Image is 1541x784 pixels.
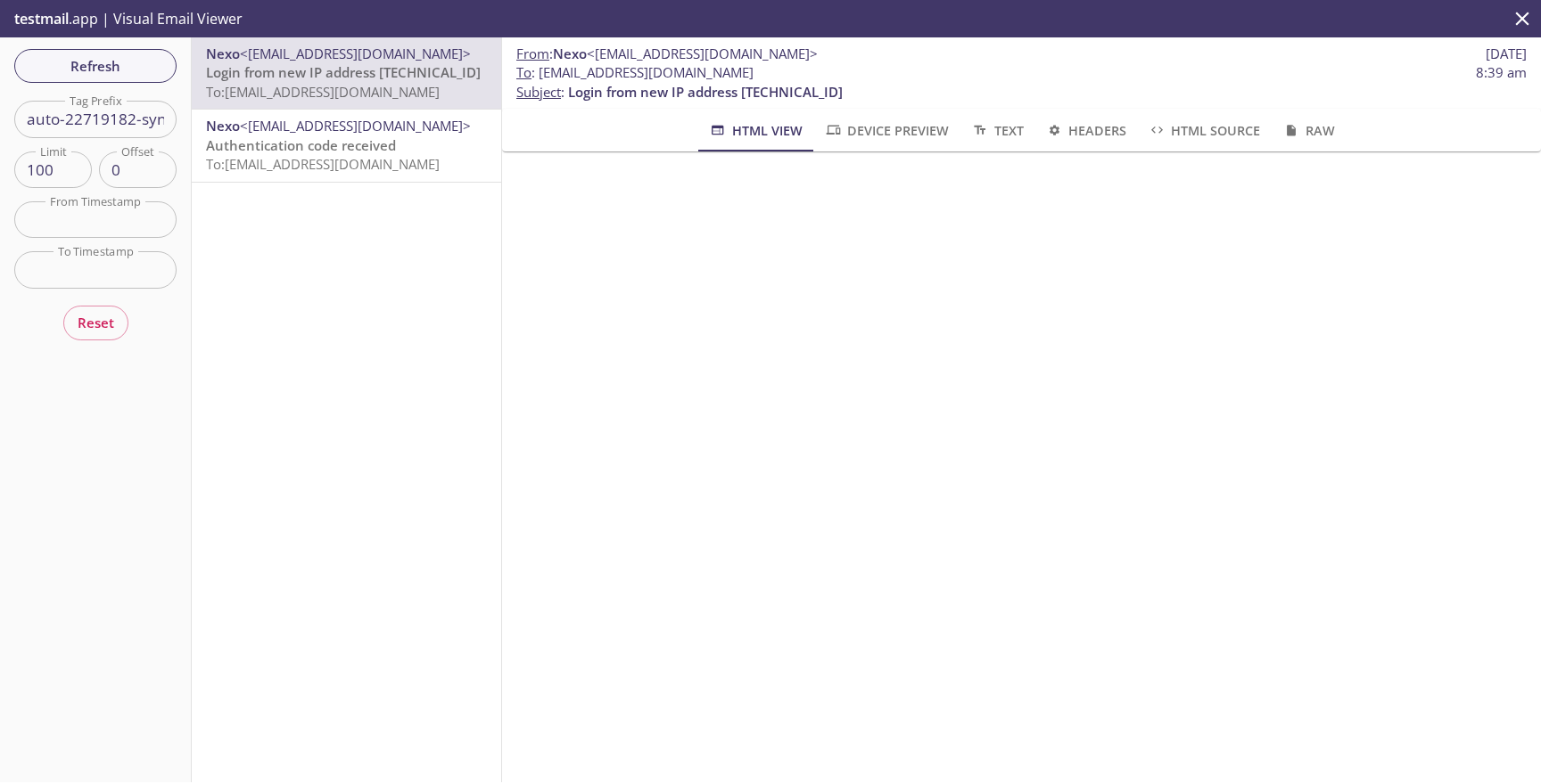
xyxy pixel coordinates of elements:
span: : [516,45,818,63]
span: To: [EMAIL_ADDRESS][DOMAIN_NAME] [206,83,440,101]
button: Reset [63,306,128,339]
span: Nexo [206,45,240,62]
div: Nexo<[EMAIL_ADDRESS][DOMAIN_NAME]>Authentication code receivedTo:[EMAIL_ADDRESS][DOMAIN_NAME] [192,110,501,181]
span: Text [970,119,1023,142]
div: Nexo<[EMAIL_ADDRESS][DOMAIN_NAME]>Login from new IP address [TECHNICAL_ID]To:[EMAIL_ADDRESS][DOMA... [192,37,501,109]
span: <[EMAIL_ADDRESS][DOMAIN_NAME]> [240,45,471,62]
span: Refresh [29,54,162,78]
span: HTML View [708,119,802,142]
span: Raw [1281,119,1334,142]
span: Authentication code received [206,136,396,154]
span: Nexo [206,117,240,135]
p: : [516,63,1527,102]
span: HTML Source [1148,119,1260,142]
span: [DATE] [1486,45,1527,63]
span: <[EMAIL_ADDRESS][DOMAIN_NAME]> [240,117,471,135]
span: Reset [78,311,114,334]
span: : [EMAIL_ADDRESS][DOMAIN_NAME] [516,63,754,82]
span: Headers [1045,119,1126,142]
nav: emails [192,37,501,183]
span: <[EMAIL_ADDRESS][DOMAIN_NAME]> [587,45,818,62]
span: Nexo [553,45,587,62]
span: From [516,45,549,62]
span: Login from new IP address [TECHNICAL_ID] [568,83,843,101]
span: Device Preview [824,119,949,142]
span: 8:39 am [1476,63,1527,82]
span: To [516,63,532,81]
button: Refresh [14,49,177,83]
span: Subject [516,83,561,101]
span: To: [EMAIL_ADDRESS][DOMAIN_NAME] [206,155,440,173]
span: Login from new IP address [TECHNICAL_ID] [206,63,481,81]
span: testmail [14,9,69,29]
